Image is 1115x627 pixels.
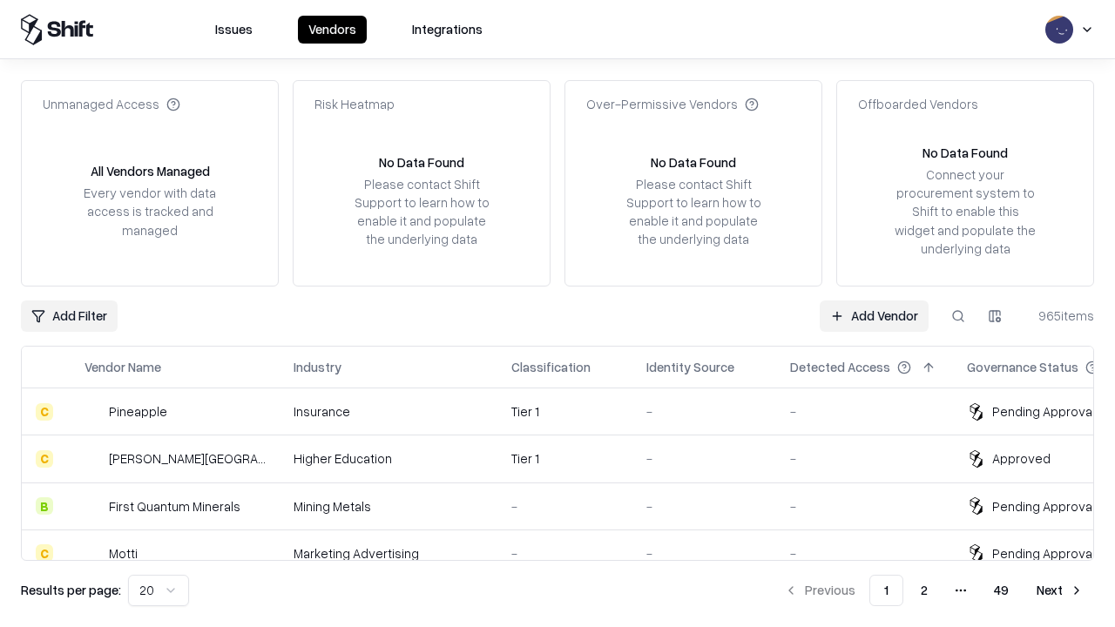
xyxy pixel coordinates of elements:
[858,95,978,113] div: Offboarded Vendors
[84,403,102,421] img: Pineapple
[774,575,1094,606] nav: pagination
[893,165,1037,258] div: Connect your procurement system to Shift to enable this widget and populate the underlying data
[907,575,942,606] button: 2
[1026,575,1094,606] button: Next
[790,358,890,376] div: Detected Access
[21,581,121,599] p: Results per page:
[91,162,210,180] div: All Vendors Managed
[621,175,766,249] div: Please contact Shift Support to learn how to enable it and populate the underlying data
[36,450,53,468] div: C
[511,544,618,563] div: -
[646,497,762,516] div: -
[790,544,939,563] div: -
[109,544,138,563] div: Motti
[109,449,266,468] div: [PERSON_NAME][GEOGRAPHIC_DATA]
[294,449,483,468] div: Higher Education
[922,144,1008,162] div: No Data Found
[511,449,618,468] div: Tier 1
[992,449,1051,468] div: Approved
[646,449,762,468] div: -
[298,16,367,44] button: Vendors
[294,497,483,516] div: Mining Metals
[78,184,222,239] div: Every vendor with data access is tracked and managed
[790,497,939,516] div: -
[992,544,1095,563] div: Pending Approval
[511,497,618,516] div: -
[84,497,102,515] img: First Quantum Minerals
[43,95,180,113] div: Unmanaged Access
[511,358,591,376] div: Classification
[967,358,1078,376] div: Governance Status
[109,402,167,421] div: Pineapple
[205,16,263,44] button: Issues
[992,497,1095,516] div: Pending Approval
[36,403,53,421] div: C
[646,544,762,563] div: -
[349,175,494,249] div: Please contact Shift Support to learn how to enable it and populate the underlying data
[294,358,341,376] div: Industry
[992,402,1095,421] div: Pending Approval
[109,497,240,516] div: First Quantum Minerals
[790,402,939,421] div: -
[84,450,102,468] img: Reichman University
[820,300,929,332] a: Add Vendor
[586,95,759,113] div: Over-Permissive Vendors
[869,575,903,606] button: 1
[294,544,483,563] div: Marketing Advertising
[379,153,464,172] div: No Data Found
[646,358,734,376] div: Identity Source
[511,402,618,421] div: Tier 1
[402,16,493,44] button: Integrations
[36,544,53,562] div: C
[790,449,939,468] div: -
[646,402,762,421] div: -
[980,575,1023,606] button: 49
[294,402,483,421] div: Insurance
[84,544,102,562] img: Motti
[36,497,53,515] div: B
[1024,307,1094,325] div: 965 items
[314,95,395,113] div: Risk Heatmap
[84,358,161,376] div: Vendor Name
[21,300,118,332] button: Add Filter
[651,153,736,172] div: No Data Found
